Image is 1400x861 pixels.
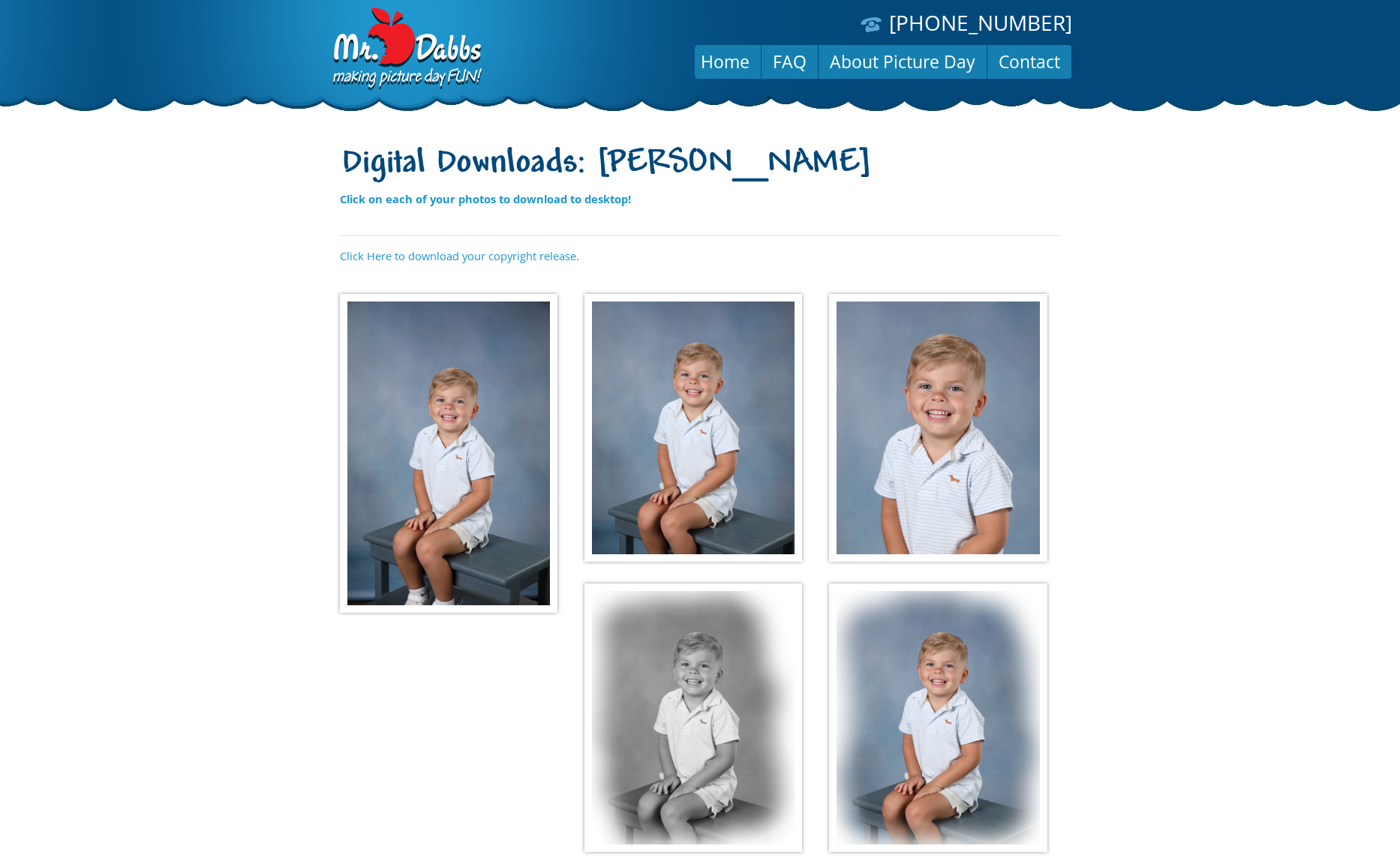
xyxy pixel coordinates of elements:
a: Click Here to download your copyright release. [340,248,579,263]
a: Contact [987,43,1071,79]
a: [PHONE_NUMBER] [889,8,1072,37]
img: 7467a71b6d210145963f58.jpg [829,294,1047,562]
a: FAQ [762,43,818,79]
strong: Click on each of your photos to download to desktop! [340,191,631,206]
img: a280243c4b0361e486d637.jpg [584,294,802,562]
img: 0a1c6083d97afc9c94a0d6.jpg [340,294,557,613]
img: 2bed4f2e7c6269d47b396c.jpg [829,583,1047,852]
a: About Picture Day [819,43,987,79]
a: Home [689,43,761,79]
img: Dabbs Company [328,7,484,91]
h1: Digital Downloads: [PERSON_NAME] [340,145,1060,184]
img: c04756a01b47bda3b230a6.jpg [584,583,802,852]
